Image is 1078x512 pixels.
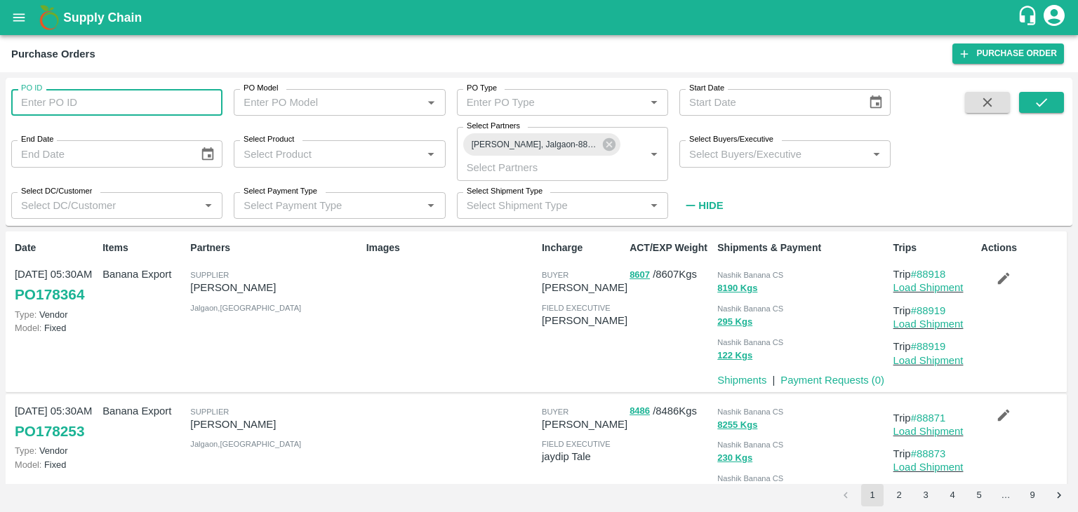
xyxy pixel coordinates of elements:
p: Trip [893,303,976,318]
button: open drawer [3,1,35,34]
label: PO ID [21,83,42,94]
button: 295 Kgs [717,314,752,330]
a: #88919 [911,305,946,316]
button: Go to page 2 [888,484,910,506]
label: Select DC/Customer [21,186,92,197]
strong: Hide [698,200,723,211]
span: Supplier [190,271,229,279]
nav: pagination navigation [832,484,1072,506]
p: [PERSON_NAME] [542,313,627,328]
button: 8255 Kgs [717,417,757,433]
p: jaydip Tale [542,449,624,464]
span: Jalgaon , [GEOGRAPHIC_DATA] [190,304,301,312]
a: PO178364 [15,282,84,307]
a: Purchase Order [952,43,1064,64]
span: Nashik Banana CS [717,271,783,279]
button: Open [199,196,218,215]
button: Go to page 9 [1021,484,1044,506]
input: Start Date [679,89,857,116]
label: Select Product [244,134,294,145]
span: Nashik Banana CS [717,338,783,346]
button: Open [645,145,663,163]
button: 8607 [630,267,650,283]
a: Load Shipment [893,318,964,330]
button: 8486 [630,403,650,419]
label: Select Partners [467,121,520,132]
p: Trips [893,241,976,255]
p: Trip [893,339,976,354]
span: Nashik Banana CS [717,440,783,449]
a: Shipments [717,375,766,386]
p: Fixed [15,321,97,335]
span: buyer [542,407,568,416]
span: Jalgaon , [GEOGRAPHIC_DATA] [190,440,301,448]
div: | [766,367,775,388]
button: Open [867,145,886,163]
span: Supplier [190,407,229,416]
span: field executive [542,440,611,448]
input: Select Payment Type [238,196,399,215]
div: Purchase Orders [11,45,95,63]
button: Choose date [863,89,889,116]
span: [PERSON_NAME], Jalgaon-8805373406 [463,137,606,152]
p: Shipments & Payment [717,241,887,255]
b: Supply Chain [63,11,142,25]
a: Payment Requests (0) [780,375,884,386]
a: Load Shipment [893,426,964,437]
span: Nashik Banana CS [717,407,783,416]
p: Partners [190,241,360,255]
label: PO Model [244,83,279,94]
button: Open [422,145,440,163]
p: Vendor [15,308,97,321]
div: … [994,489,1017,502]
input: Select DC/Customer [15,196,195,215]
label: Select Shipment Type [467,186,543,197]
p: ACT/EXP Weight [630,241,712,255]
label: Select Payment Type [244,186,317,197]
p: / 8486 Kgs [630,403,712,419]
a: PO178253 [15,419,84,444]
img: logo [35,4,63,32]
span: Nashik Banana CS [717,304,783,313]
p: Trip [893,410,976,426]
a: Supply Chain [63,8,1017,27]
input: Select Partners [461,158,623,176]
input: Enter PO Model [238,93,418,112]
label: Select Buyers/Executive [689,134,773,145]
input: Enter PO Type [461,93,641,112]
a: #88871 [911,412,946,424]
input: Select Product [238,144,418,163]
a: Load Shipment [893,355,964,366]
input: Enter PO ID [11,89,222,116]
a: Load Shipment [893,462,964,473]
span: Type: [15,445,36,456]
p: Images [366,241,536,255]
p: [DATE] 05:30AM [15,267,97,282]
button: Open [422,93,440,112]
input: Select Shipment Type [461,196,623,215]
a: #88919 [911,341,946,352]
p: Banana Export [102,267,185,282]
p: [PERSON_NAME] [542,280,627,295]
p: / 8607 Kgs [630,267,712,283]
span: Type: [15,309,36,320]
button: Open [645,196,663,215]
button: Open [422,196,440,215]
button: Hide [679,194,727,217]
p: [PERSON_NAME] [190,417,360,432]
button: page 1 [861,484,884,506]
div: account of current user [1042,3,1067,32]
button: Go to page 4 [941,484,964,506]
div: customer-support [1017,5,1042,30]
a: Load Shipment [893,282,964,293]
label: End Date [21,134,53,145]
button: 122 Kgs [717,348,752,364]
p: Date [15,241,97,255]
button: Open [645,93,663,112]
button: 8190 Kgs [717,281,757,297]
p: Trip [893,446,976,462]
p: Vendor [15,444,97,457]
p: [PERSON_NAME] [542,417,627,432]
label: PO Type [467,83,497,94]
p: Incharge [542,241,624,255]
